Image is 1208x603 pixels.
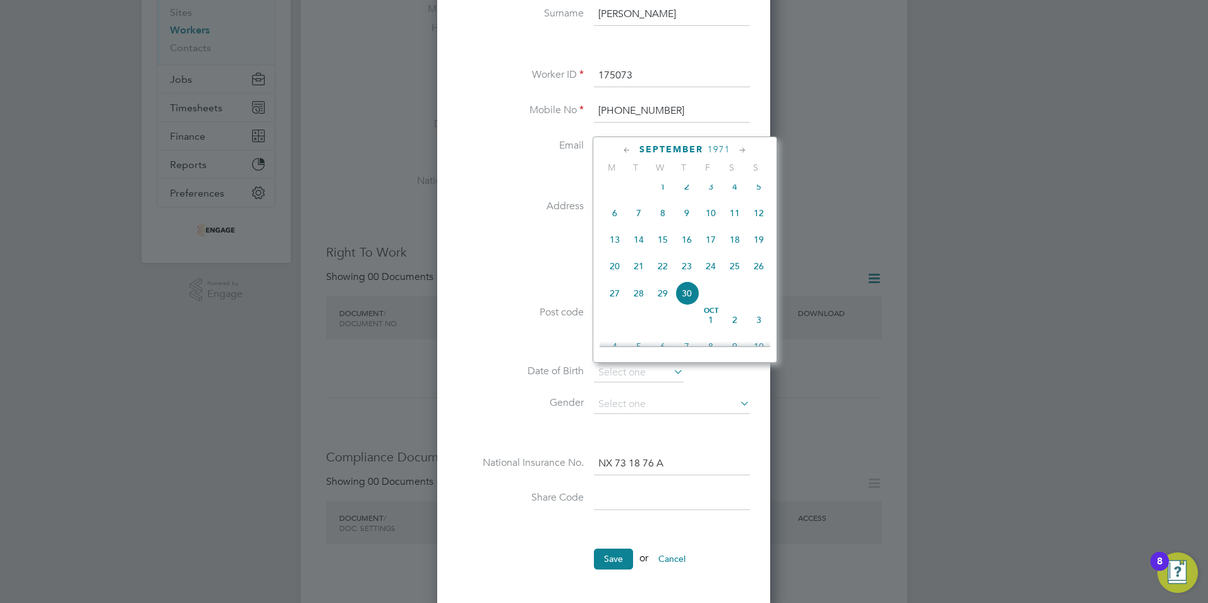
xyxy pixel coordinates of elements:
[699,308,723,314] span: Oct
[457,200,584,213] label: Address
[603,281,627,305] span: 27
[594,549,633,569] button: Save
[651,174,675,198] span: 1
[603,201,627,225] span: 6
[651,334,675,358] span: 6
[624,162,648,173] span: T
[603,228,627,252] span: 13
[696,162,720,173] span: F
[457,491,584,504] label: Share Code
[457,7,584,20] label: Surname
[699,254,723,278] span: 24
[457,139,584,152] label: Email
[594,395,750,414] input: Select one
[723,254,747,278] span: 25
[1157,561,1163,578] div: 8
[627,228,651,252] span: 14
[457,306,584,319] label: Post code
[603,334,627,358] span: 4
[648,162,672,173] span: W
[639,144,703,155] span: September
[675,254,699,278] span: 23
[747,334,771,358] span: 10
[603,254,627,278] span: 20
[720,162,744,173] span: S
[744,162,768,173] span: S
[627,281,651,305] span: 28
[457,365,584,378] label: Date of Birth
[675,334,699,358] span: 7
[457,549,750,582] li: or
[675,281,699,305] span: 30
[747,201,771,225] span: 12
[627,201,651,225] span: 7
[627,334,651,358] span: 5
[699,334,723,358] span: 8
[600,162,624,173] span: M
[699,228,723,252] span: 17
[723,228,747,252] span: 18
[723,201,747,225] span: 11
[747,308,771,332] span: 3
[675,174,699,198] span: 2
[457,68,584,82] label: Worker ID
[651,201,675,225] span: 8
[723,334,747,358] span: 9
[457,396,584,410] label: Gender
[457,456,584,470] label: National Insurance No.
[651,281,675,305] span: 29
[457,104,584,117] label: Mobile No
[648,549,696,569] button: Cancel
[747,174,771,198] span: 5
[594,363,684,382] input: Select one
[708,144,730,155] span: 1971
[651,254,675,278] span: 22
[747,228,771,252] span: 19
[723,308,747,332] span: 2
[672,162,696,173] span: T
[627,254,651,278] span: 21
[747,254,771,278] span: 26
[675,201,699,225] span: 9
[651,228,675,252] span: 15
[723,174,747,198] span: 4
[699,174,723,198] span: 3
[699,201,723,225] span: 10
[699,308,723,332] span: 1
[1157,552,1198,593] button: Open Resource Center, 8 new notifications
[675,228,699,252] span: 16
